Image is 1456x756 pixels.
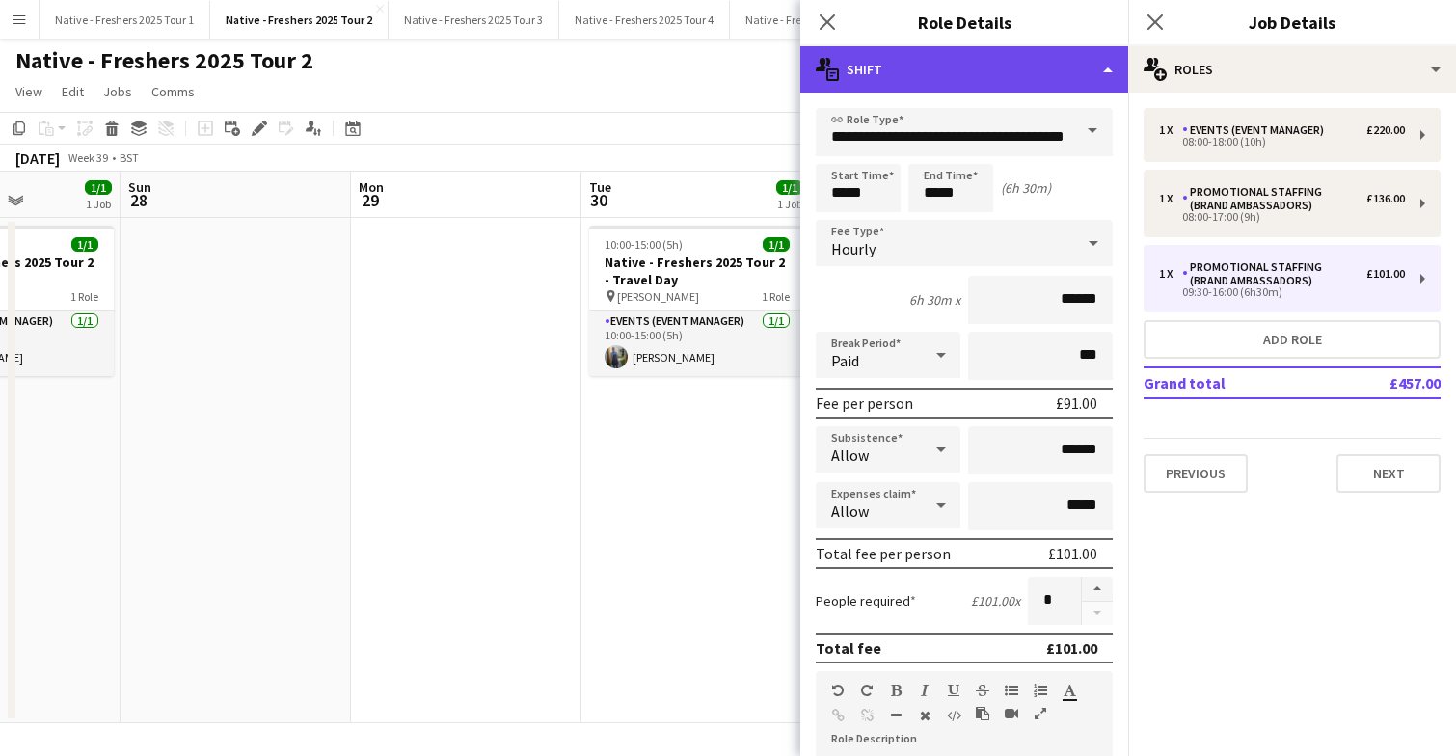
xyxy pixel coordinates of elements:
div: (6h 30m) [1001,179,1051,197]
span: Edit [62,83,84,100]
div: Roles [1128,46,1456,93]
a: Edit [54,79,92,104]
button: Horizontal Line [889,708,903,723]
div: £101.00 [1366,267,1405,281]
span: Allow [831,501,869,521]
button: Native - Freshers 2025 Tour 1 [40,1,210,39]
span: 1/1 [71,237,98,252]
button: Insert video [1005,706,1018,721]
span: Comms [151,83,195,100]
div: 1 x [1159,123,1182,137]
h3: Role Details [800,10,1128,35]
div: £136.00 [1366,192,1405,205]
button: Native - Freshers 2025 Tour 3 [389,1,559,39]
h3: Job Details [1128,10,1456,35]
div: £101.00 [1046,638,1097,658]
h3: Native - Freshers 2025 Tour 2 - Travel Day [589,254,805,288]
span: 1/1 [776,180,803,195]
button: Bold [889,683,903,698]
button: Native - Freshers 2025 Tour 5 [730,1,901,39]
button: Strikethrough [976,683,989,698]
div: 08:00-18:00 (10h) [1159,137,1405,147]
div: Total fee per person [816,544,951,563]
td: £457.00 [1326,367,1441,398]
div: Total fee [816,638,881,658]
button: Native - Freshers 2025 Tour 2 [210,1,389,39]
div: 09:30-16:00 (6h30m) [1159,287,1405,297]
div: Events (Event Manager) [1182,123,1332,137]
span: 1/1 [763,237,790,252]
div: 1 Job [777,197,802,211]
div: 1 x [1159,192,1182,205]
div: 1 Job [86,197,111,211]
button: Undo [831,683,845,698]
button: Clear Formatting [918,708,931,723]
button: Redo [860,683,874,698]
div: BST [120,150,139,165]
button: Next [1336,454,1441,493]
app-card-role: Events (Event Manager)1/110:00-15:00 (5h)[PERSON_NAME] [589,310,805,376]
span: 1 Role [70,289,98,304]
a: Jobs [95,79,140,104]
div: 1 x [1159,267,1182,281]
span: 1/1 [85,180,112,195]
span: 29 [356,189,384,211]
div: Promotional Staffing (Brand Ambassadors) [1182,260,1366,287]
div: [DATE] [15,148,60,168]
app-job-card: 10:00-15:00 (5h)1/1Native - Freshers 2025 Tour 2 - Travel Day [PERSON_NAME]1 RoleEvents (Event Ma... [589,226,805,376]
span: 30 [586,189,611,211]
button: Text Color [1063,683,1076,698]
h1: Native - Freshers 2025 Tour 2 [15,46,313,75]
div: £101.00 [1048,544,1097,563]
span: Week 39 [64,150,112,165]
div: £91.00 [1056,393,1097,413]
a: Comms [144,79,202,104]
button: Fullscreen [1034,706,1047,721]
button: Ordered List [1034,683,1047,698]
div: £220.00 [1366,123,1405,137]
button: HTML Code [947,708,960,723]
span: [PERSON_NAME] [617,289,699,304]
button: Underline [947,683,960,698]
span: Mon [359,178,384,196]
span: Allow [831,445,869,465]
button: Unordered List [1005,683,1018,698]
button: Italic [918,683,931,698]
button: Previous [1144,454,1248,493]
div: £101.00 x [971,592,1020,609]
div: Shift [800,46,1128,93]
div: 6h 30m x [909,291,960,309]
span: 1 Role [762,289,790,304]
span: Tue [589,178,611,196]
span: Sun [128,178,151,196]
span: Paid [831,351,859,370]
span: 28 [125,189,151,211]
a: View [8,79,50,104]
td: Grand total [1144,367,1326,398]
button: Native - Freshers 2025 Tour 4 [559,1,730,39]
button: Increase [1082,577,1113,602]
span: View [15,83,42,100]
button: Paste as plain text [976,706,989,721]
span: Jobs [103,83,132,100]
button: Add role [1144,320,1441,359]
div: Fee per person [816,393,913,413]
div: Promotional Staffing (Brand Ambassadors) [1182,185,1366,212]
div: 08:00-17:00 (9h) [1159,212,1405,222]
label: People required [816,592,916,609]
span: Hourly [831,239,876,258]
span: 10:00-15:00 (5h) [605,237,683,252]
